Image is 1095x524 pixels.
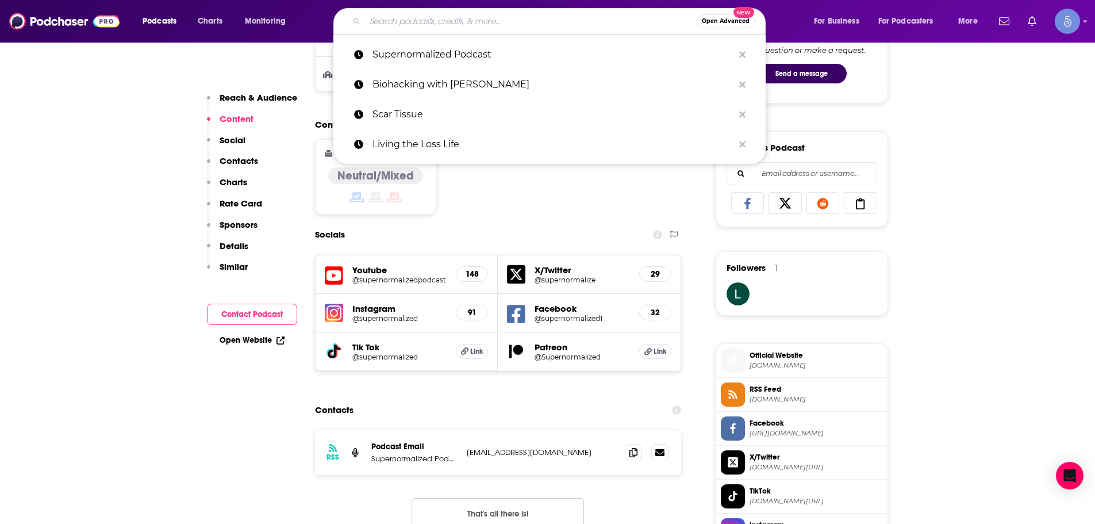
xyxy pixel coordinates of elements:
span: New [733,7,754,18]
p: Contacts [220,155,258,166]
button: Reach & Audience [207,92,297,113]
p: Content [220,113,253,124]
button: Similar [207,261,248,282]
span: Link [654,347,667,356]
h5: Tik Tok [352,342,447,353]
img: Podchaser - Follow, Share and Rate Podcasts [9,10,120,32]
h5: X/Twitter [535,265,630,276]
h5: Youtube [352,265,447,276]
span: Open Advanced [702,18,750,24]
a: @supernormalizedpodcast [352,276,447,284]
p: Scar Tissue [372,100,733,129]
span: twitter.com/supernormalize [750,463,883,472]
h5: Patreon [535,342,630,353]
p: Podcast Email [371,442,458,452]
button: open menu [871,12,950,30]
a: @Supernormalized [535,353,630,361]
p: Sponsors [220,219,258,230]
img: iconImage [325,304,343,322]
span: https://www.facebook.com/supernormalized1 [750,429,883,438]
div: Open Intercom Messenger [1056,462,1084,489]
p: Biohacking with Brittany [372,70,733,100]
h3: Education Level [325,71,392,78]
p: Similar [220,261,248,272]
button: open menu [237,12,301,30]
input: Search podcasts, credits, & more... [365,12,697,30]
a: Charts [190,12,229,30]
span: supernormalized.com [750,361,883,370]
span: Official Website [750,350,883,361]
span: Followers [727,262,766,273]
h5: 148 [466,269,478,279]
button: Contacts [207,155,258,177]
button: Details [207,240,248,262]
div: Search followers [727,162,877,185]
button: Content [207,113,253,135]
span: Facebook [750,418,883,429]
img: lauragilesp [727,282,750,305]
a: Living the Loss Life [333,129,766,159]
h5: Facebook [535,303,630,314]
a: Show notifications dropdown [994,12,1014,31]
p: Supernormalized Podcast [372,40,733,70]
a: @supernormalize [535,276,630,284]
span: For Podcasters [878,13,933,29]
a: Share on X/Twitter [769,192,802,214]
button: Sponsors [207,219,258,240]
button: open menu [135,12,191,30]
span: X/Twitter [750,452,883,462]
button: Open AdvancedNew [697,14,755,28]
p: Details [220,240,248,251]
button: Charts [207,177,247,198]
button: open menu [950,12,992,30]
span: Charts [198,13,222,29]
a: X/Twitter[DOMAIN_NAME][URL] [721,450,883,475]
a: TikTok[DOMAIN_NAME][URL] [721,484,883,508]
a: RSS Feed[DOMAIN_NAME] [721,383,883,407]
span: Logged in as Spiral5-G1 [1055,9,1080,34]
button: open menu [806,12,874,30]
h5: 32 [649,308,662,318]
a: Link [456,344,488,359]
div: 1 [775,263,778,273]
span: tiktok.com/@supernormalized [750,497,883,506]
button: Show profile menu [1055,9,1080,34]
span: Monitoring [245,13,286,29]
span: More [958,13,978,29]
span: Podcasts [143,13,176,29]
img: User Profile [1055,9,1080,34]
a: Share on Facebook [731,192,764,214]
h2: Contacts [315,399,354,421]
a: Supernormalized Podcast [333,40,766,70]
a: Open Website [220,335,285,345]
button: Send a message [757,64,847,83]
button: Rate Card [207,198,262,219]
a: @supernormalized1 [535,314,630,323]
a: @supernormalized [352,353,447,361]
h3: RSS [326,453,339,462]
span: For Business [814,13,859,29]
p: Social [220,135,245,146]
a: @supernormalized [352,314,447,323]
a: Show notifications dropdown [1023,12,1041,31]
span: Link [470,347,483,356]
input: Email address or username... [736,163,867,185]
button: Social [207,135,245,156]
a: Facebook[URL][DOMAIN_NAME] [721,416,883,441]
a: Biohacking with [PERSON_NAME] [333,70,766,100]
p: Rate Card [220,198,262,209]
p: Living the Loss Life [372,129,733,159]
p: Charts [220,177,247,188]
a: Scar Tissue [333,100,766,129]
a: Official Website[DOMAIN_NAME] [721,349,883,373]
button: Contact Podcast [207,304,297,325]
p: Supernormalized Podcast [371,454,458,464]
a: Share on Reddit [806,192,840,214]
a: Link [639,344,671,359]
